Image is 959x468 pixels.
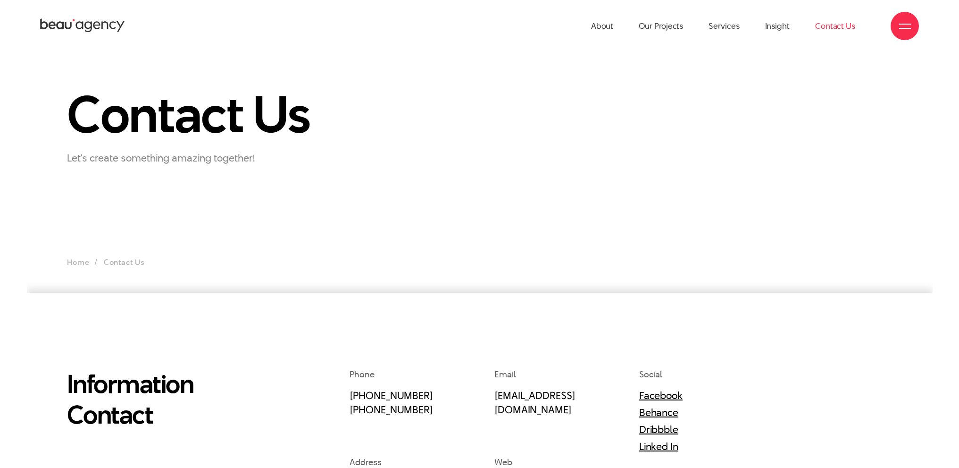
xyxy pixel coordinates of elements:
[639,388,683,402] a: Facebook
[67,150,303,165] p: Let's create something amazing together!
[350,388,433,402] a: [PHONE_NUMBER]
[639,368,662,380] span: Social
[494,456,512,468] span: Web
[494,368,516,380] span: Email
[67,257,90,268] a: Home
[639,439,678,453] a: Linked In
[639,422,678,436] a: Dribbble
[350,368,375,380] span: Phone
[67,87,326,142] h1: Contact Us
[67,368,256,430] h2: Information Contact
[350,456,381,468] span: Address
[639,405,678,419] a: Behance
[350,402,433,417] a: [PHONE_NUMBER]
[494,388,575,417] a: [EMAIL_ADDRESS][DOMAIN_NAME]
